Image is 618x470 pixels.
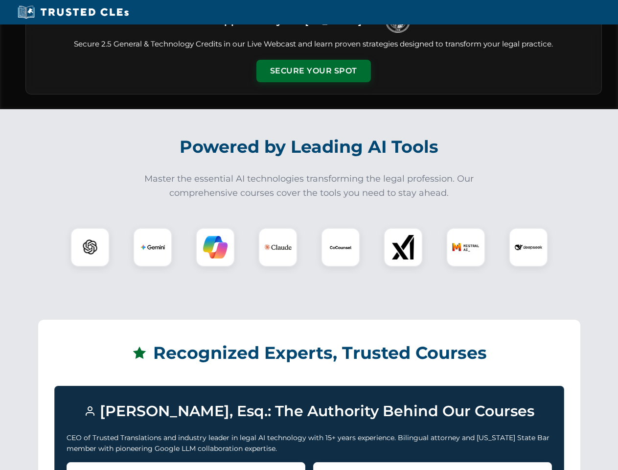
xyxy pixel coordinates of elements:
[140,235,165,259] img: Gemini Logo
[67,432,552,454] p: CEO of Trusted Translations and industry leader in legal AI technology with 15+ years experience....
[196,228,235,267] div: Copilot
[76,233,104,261] img: ChatGPT Logo
[38,39,590,50] p: Secure 2.5 General & Technology Credits in our Live Webcast and learn proven strategies designed ...
[203,235,228,259] img: Copilot Logo
[264,234,292,261] img: Claude Logo
[258,228,298,267] div: Claude
[384,228,423,267] div: xAI
[328,235,353,259] img: CoCounsel Logo
[452,234,480,261] img: Mistral AI Logo
[54,336,564,370] h2: Recognized Experts, Trusted Courses
[15,5,132,20] img: Trusted CLEs
[391,235,415,259] img: xAI Logo
[70,228,110,267] div: ChatGPT
[256,60,371,82] button: Secure Your Spot
[67,398,552,424] h3: [PERSON_NAME], Esq.: The Authority Behind Our Courses
[138,172,481,200] p: Master the essential AI technologies transforming the legal profession. Our comprehensive courses...
[38,130,580,164] h2: Powered by Leading AI Tools
[446,228,485,267] div: Mistral AI
[509,228,548,267] div: DeepSeek
[515,234,542,261] img: DeepSeek Logo
[321,228,360,267] div: CoCounsel
[133,228,172,267] div: Gemini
